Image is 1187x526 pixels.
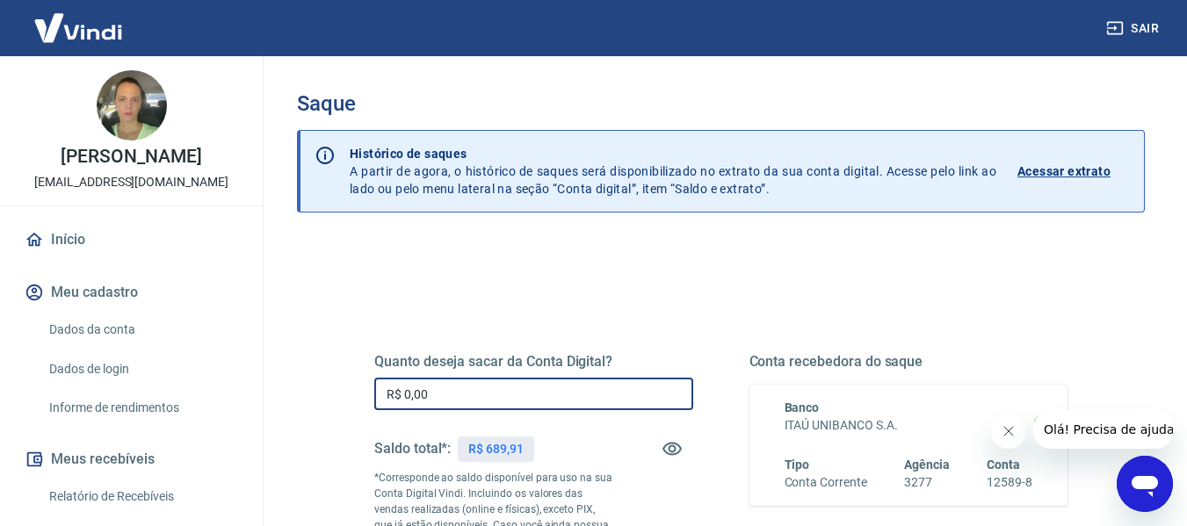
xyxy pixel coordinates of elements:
h3: Saque [297,91,1145,116]
a: Início [21,220,242,259]
p: [PERSON_NAME] [61,148,201,166]
p: R$ 689,91 [468,440,524,458]
h6: 12589-8 [987,473,1032,492]
span: Tipo [785,458,810,472]
p: Histórico de saques [350,145,996,162]
span: Banco [785,400,820,414]
button: Meu cadastro [21,273,242,312]
img: 15d61fe2-2cf3-463f-abb3-188f2b0ad94a.jpeg [97,70,167,141]
iframe: Mensagem da empresa [1033,410,1173,449]
span: Conta [987,458,1020,472]
a: Dados de login [42,351,242,387]
img: Vindi [21,1,135,54]
a: Informe de rendimentos [42,390,242,426]
button: Meus recebíveis [21,440,242,479]
a: Relatório de Recebíveis [42,479,242,515]
p: [EMAIL_ADDRESS][DOMAIN_NAME] [34,173,228,191]
iframe: Fechar mensagem [991,414,1026,449]
h6: ITAÚ UNIBANCO S.A. [785,416,1033,435]
button: Sair [1103,12,1166,45]
iframe: Botão para abrir a janela de mensagens [1117,456,1173,512]
h5: Conta recebedora do saque [749,353,1068,371]
h5: Saldo total*: [374,440,451,458]
h6: 3277 [904,473,950,492]
span: Olá! Precisa de ajuda? [11,12,148,26]
h5: Quanto deseja sacar da Conta Digital? [374,353,693,371]
p: Acessar extrato [1017,162,1111,180]
span: Agência [904,458,950,472]
h6: Conta Corrente [785,473,867,492]
p: A partir de agora, o histórico de saques será disponibilizado no extrato da sua conta digital. Ac... [350,145,996,198]
a: Dados da conta [42,312,242,348]
a: Acessar extrato [1017,145,1130,198]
